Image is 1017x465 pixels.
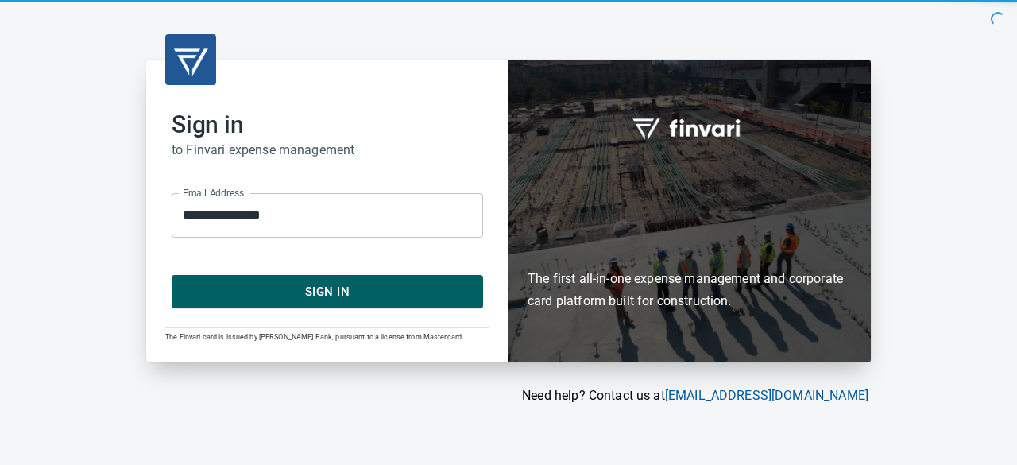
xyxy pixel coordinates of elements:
[172,110,483,139] h2: Sign in
[165,333,462,341] span: The Finvari card is issued by [PERSON_NAME] Bank, pursuant to a license from Mastercard
[189,281,466,302] span: Sign In
[146,386,868,405] p: Need help? Contact us at
[172,41,210,79] img: transparent_logo.png
[665,388,868,403] a: [EMAIL_ADDRESS][DOMAIN_NAME]
[630,110,749,146] img: fullword_logo_white.png
[508,60,871,362] div: Finvari
[528,176,852,313] h6: The first all-in-one expense management and corporate card platform built for construction.
[172,139,483,161] h6: to Finvari expense management
[172,275,483,308] button: Sign In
